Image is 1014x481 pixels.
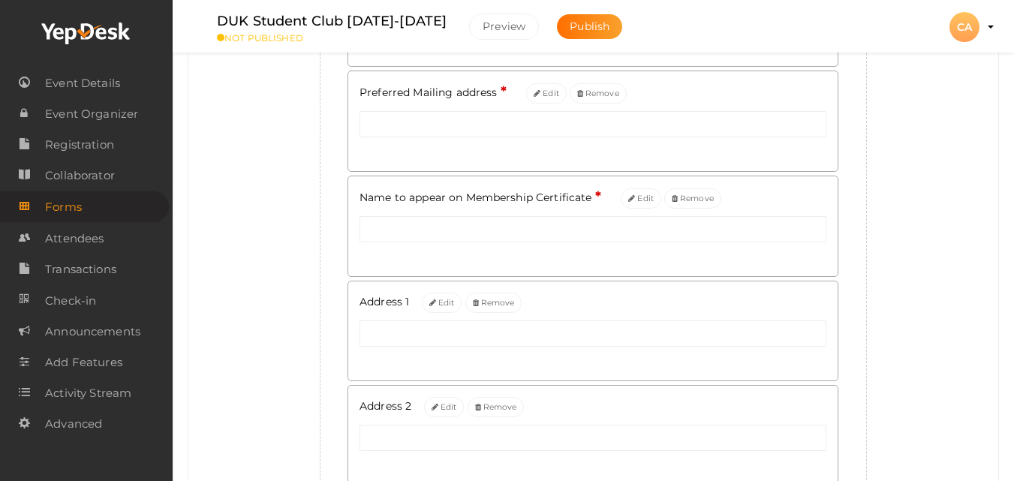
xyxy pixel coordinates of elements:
[468,397,525,417] button: Remove
[360,191,592,204] span: Name to appear on Membership Certificate
[557,14,622,39] button: Publish
[664,188,721,209] button: Remove
[424,397,465,417] button: Edit
[45,224,104,254] span: Attendees
[360,295,409,308] span: Address 1
[45,317,140,347] span: Announcements
[621,188,661,209] button: Edit
[45,161,115,191] span: Collaborator
[526,83,567,104] button: Edit
[360,86,498,99] span: Preferred Mailing address
[570,83,627,104] button: Remove
[45,286,96,316] span: Check-in
[422,293,462,313] button: Edit
[360,399,411,413] span: Address 2
[45,68,120,98] span: Event Details
[45,192,82,222] span: Forms
[45,378,131,408] span: Activity Stream
[465,293,522,313] button: Remove
[949,20,979,34] profile-pic: CA
[45,347,122,377] span: Add Features
[45,254,116,284] span: Transactions
[217,11,447,32] label: DUK Student Club [DATE]-[DATE]
[945,11,984,43] button: CA
[45,409,102,439] span: Advanced
[45,130,114,160] span: Registration
[45,99,138,129] span: Event Organizer
[570,20,609,33] span: Publish
[217,32,447,44] small: NOT PUBLISHED
[949,12,979,42] div: CA
[469,14,539,40] button: Preview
